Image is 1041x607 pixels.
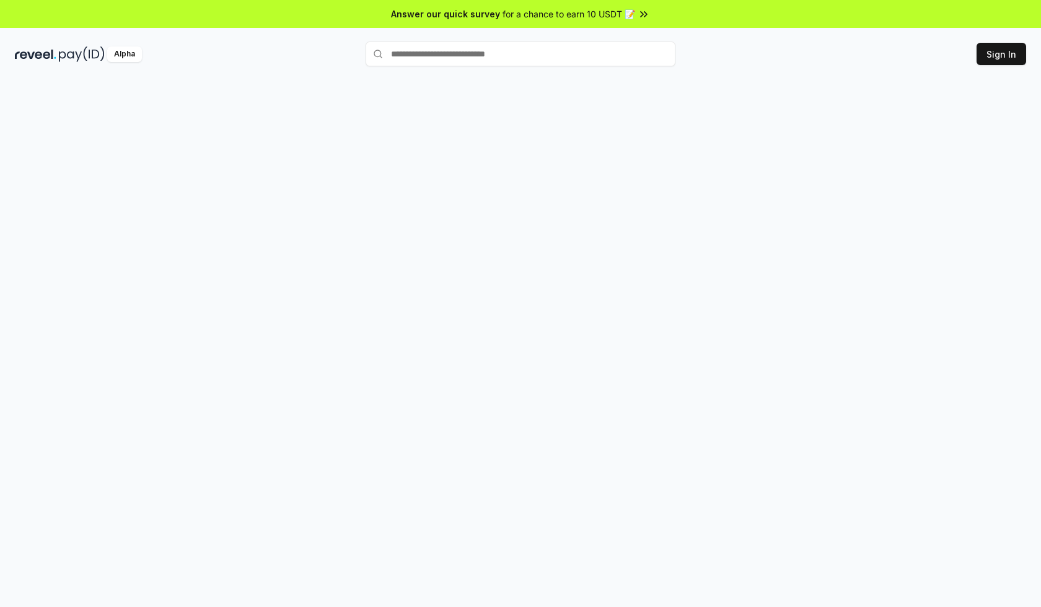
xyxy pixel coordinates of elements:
[107,47,142,62] div: Alpha
[59,47,105,62] img: pay_id
[391,7,500,20] span: Answer our quick survey
[503,7,635,20] span: for a chance to earn 10 USDT 📝
[15,47,56,62] img: reveel_dark
[977,43,1026,65] button: Sign In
